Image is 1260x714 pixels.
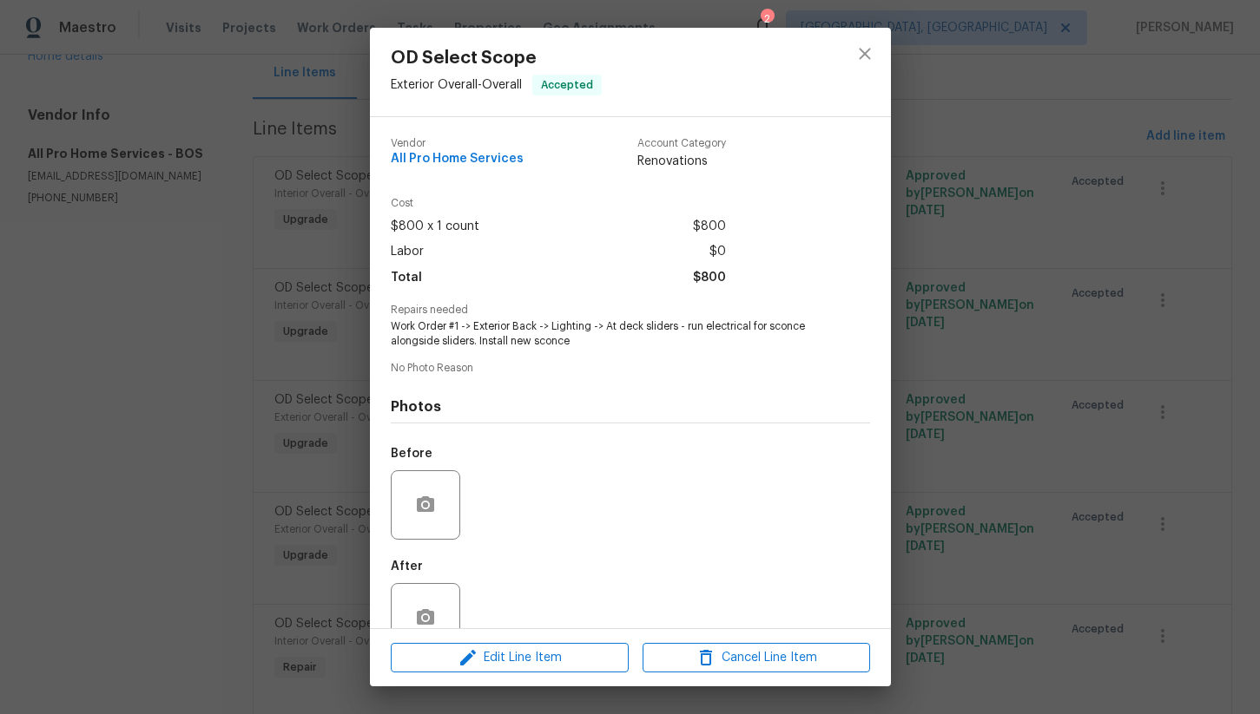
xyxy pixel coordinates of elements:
span: Edit Line Item [396,647,623,669]
span: Cost [391,198,726,209]
span: $800 [693,265,726,291]
h5: After [391,560,423,573]
span: $0 [709,239,726,265]
span: Total [391,265,422,291]
span: $800 [693,214,726,239]
span: Vendor [391,138,524,149]
button: close [844,33,886,75]
span: Accepted [534,76,600,94]
span: OD Select Scope [391,49,602,68]
button: Edit Line Item [391,643,629,673]
h5: Before [391,448,432,460]
div: 2 [761,10,773,28]
span: Cancel Line Item [648,647,865,669]
span: Account Category [637,138,726,149]
span: Exterior Overall - Overall [391,79,522,91]
h4: Photos [391,398,870,416]
span: All Pro Home Services [391,153,524,166]
span: No Photo Reason [391,363,870,374]
button: Cancel Line Item [643,643,870,673]
span: Labor [391,239,424,265]
span: Repairs needed [391,305,870,316]
span: $800 x 1 count [391,214,479,239]
span: Work Order #1 -> Exterior Back -> Lighting -> At deck sliders - run electrical for sconce alongsi... [391,319,822,349]
span: Renovations [637,153,726,170]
